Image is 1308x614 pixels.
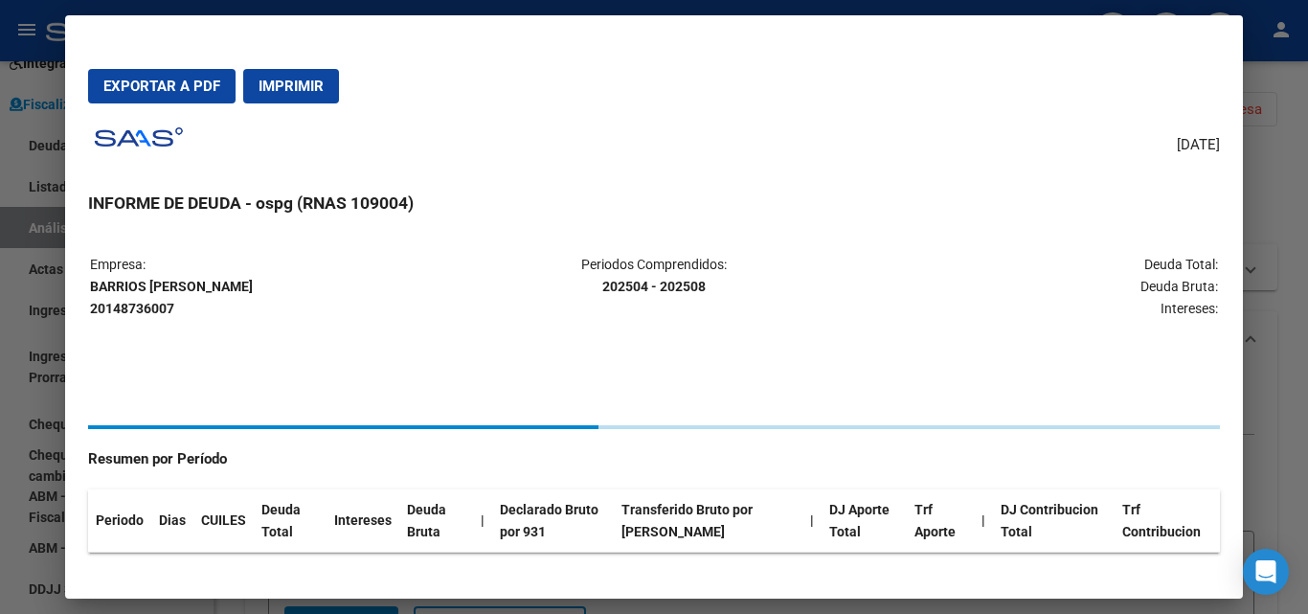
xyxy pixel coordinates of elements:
[151,489,193,553] th: Dias
[88,191,1219,216] h3: INFORME DE DEUDA - ospg (RNAS 109004)
[1177,134,1220,156] span: [DATE]
[466,254,841,298] p: Periodos Comprendidos:
[254,489,327,553] th: Deuda Total
[103,78,220,95] span: Exportar a PDF
[193,489,254,553] th: CUILES
[90,254,464,319] p: Empresa:
[88,448,1219,470] h4: Resumen por Período
[602,279,706,294] strong: 202504 - 202508
[88,489,151,553] th: Periodo
[88,69,236,103] button: Exportar a PDF
[492,489,614,553] th: Declarado Bruto por 931
[1115,489,1220,553] th: Trf Contribucion
[327,489,399,553] th: Intereses
[844,254,1218,319] p: Deuda Total: Deuda Bruta: Intereses:
[399,489,473,553] th: Deuda Bruta
[907,489,974,553] th: Trf Aporte
[1243,549,1289,595] div: Open Intercom Messenger
[243,69,339,103] button: Imprimir
[473,489,492,553] th: |
[822,489,906,553] th: DJ Aporte Total
[802,489,822,553] th: |
[974,489,993,553] th: |
[614,489,802,553] th: Transferido Bruto por [PERSON_NAME]
[90,279,253,316] strong: BARRIOS [PERSON_NAME] 20148736007
[993,489,1115,553] th: DJ Contribucion Total
[259,78,324,95] span: Imprimir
